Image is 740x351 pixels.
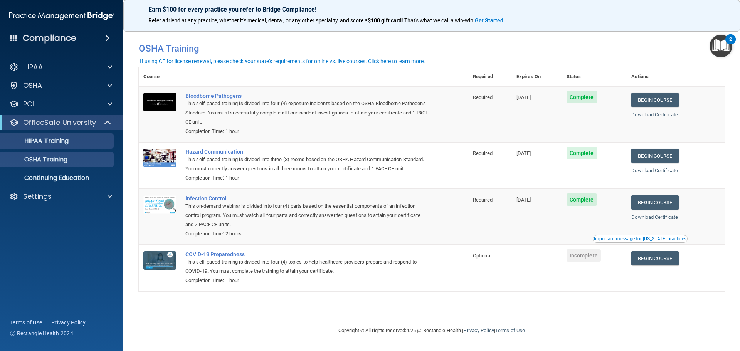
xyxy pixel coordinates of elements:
[185,195,430,202] a: Infection Control
[368,17,402,24] strong: $100 gift card
[5,156,67,163] p: OSHA Training
[139,57,426,65] button: If using CE for license renewal, please check your state's requirements for online vs. live cours...
[23,118,96,127] p: OfficeSafe University
[473,253,491,259] span: Optional
[185,276,430,285] div: Completion Time: 1 hour
[148,17,368,24] span: Refer a friend at any practice, whether it's medical, dental, or any other speciality, and score a
[23,33,76,44] h4: Compliance
[291,318,572,343] div: Copyright © All rights reserved 2025 @ Rectangle Health | |
[631,112,678,118] a: Download Certificate
[495,327,525,333] a: Terms of Use
[594,237,686,241] div: Important message for [US_STATE] practices
[567,193,597,206] span: Complete
[23,81,42,90] p: OSHA
[516,197,531,203] span: [DATE]
[631,214,678,220] a: Download Certificate
[9,99,112,109] a: PCI
[710,35,732,57] button: Open Resource Center, 2 new notifications
[139,43,725,54] h4: OSHA Training
[468,67,512,86] th: Required
[593,235,688,243] button: Read this if you are a dental practitioner in the state of CA
[627,67,725,86] th: Actions
[10,329,73,337] span: Ⓒ Rectangle Health 2024
[185,99,430,127] div: This self-paced training is divided into four (4) exposure incidents based on the OSHA Bloodborne...
[463,327,494,333] a: Privacy Policy
[475,17,503,24] strong: Get Started
[9,62,112,72] a: HIPAA
[185,202,430,229] div: This on-demand webinar is divided into four (4) parts based on the essential components of an inf...
[185,229,430,238] div: Completion Time: 2 hours
[729,39,732,49] div: 2
[475,17,505,24] a: Get Started
[185,93,430,99] a: Bloodborne Pathogens
[631,168,678,173] a: Download Certificate
[631,195,678,210] a: Begin Course
[51,319,86,326] a: Privacy Policy
[516,94,531,100] span: [DATE]
[185,155,430,173] div: This self-paced training is divided into three (3) rooms based on the OSHA Hazard Communication S...
[9,118,112,127] a: OfficeSafe University
[140,59,425,64] div: If using CE for license renewal, please check your state's requirements for online vs. live cours...
[473,94,493,100] span: Required
[10,319,42,326] a: Terms of Use
[9,8,114,24] img: PMB logo
[185,127,430,136] div: Completion Time: 1 hour
[9,192,112,201] a: Settings
[631,149,678,163] a: Begin Course
[631,93,678,107] a: Begin Course
[148,6,715,13] p: Earn $100 for every practice you refer to Bridge Compliance!
[512,67,562,86] th: Expires On
[23,99,34,109] p: PCI
[631,251,678,265] a: Begin Course
[562,67,627,86] th: Status
[9,81,112,90] a: OSHA
[185,149,430,155] a: Hazard Communication
[567,249,601,262] span: Incomplete
[185,173,430,183] div: Completion Time: 1 hour
[185,251,430,257] a: COVID-19 Preparedness
[5,137,69,145] p: HIPAA Training
[473,197,493,203] span: Required
[23,62,43,72] p: HIPAA
[402,17,475,24] span: ! That's what we call a win-win.
[5,174,110,182] p: Continuing Education
[567,91,597,103] span: Complete
[139,67,181,86] th: Course
[473,150,493,156] span: Required
[567,147,597,159] span: Complete
[516,150,531,156] span: [DATE]
[185,257,430,276] div: This self-paced training is divided into four (4) topics to help healthcare providers prepare and...
[23,192,52,201] p: Settings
